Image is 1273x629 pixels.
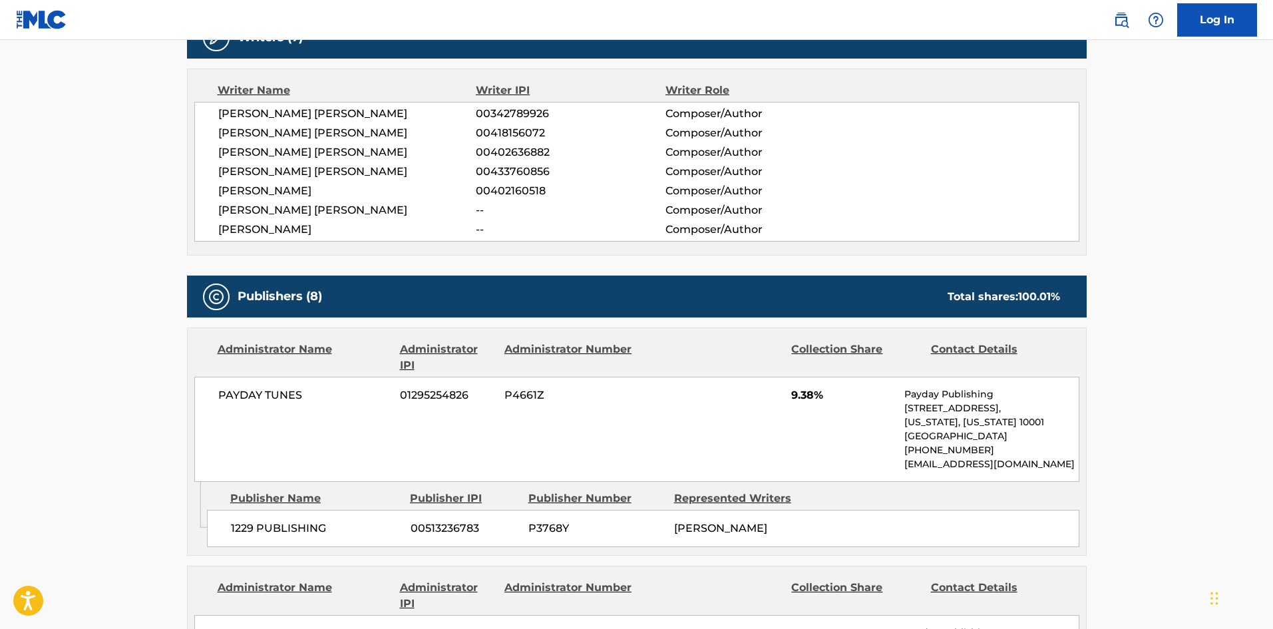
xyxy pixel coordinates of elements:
div: Total shares: [948,289,1060,305]
div: Writer IPI [476,83,665,99]
div: Administrator Number [504,341,634,373]
div: Publisher Name [230,491,400,507]
img: Publishers [208,289,224,305]
span: 00418156072 [476,125,665,141]
iframe: Chat Widget [1206,565,1273,629]
div: Drag [1210,578,1218,618]
p: [PHONE_NUMBER] [904,443,1078,457]
span: [PERSON_NAME] [PERSON_NAME] [218,144,476,160]
img: search [1113,12,1129,28]
div: Collection Share [791,341,920,373]
img: MLC Logo [16,10,67,29]
a: Public Search [1108,7,1135,33]
p: [US_STATE], [US_STATE] 10001 [904,415,1078,429]
div: Contact Details [931,580,1060,612]
div: Help [1143,7,1169,33]
div: Collection Share [791,580,920,612]
span: -- [476,222,665,238]
div: Administrator IPI [400,341,494,373]
span: 00402636882 [476,144,665,160]
span: 01295254826 [400,387,494,403]
span: 00433760856 [476,164,665,180]
span: Composer/Author [665,222,838,238]
span: 1229 PUBLISHING [231,521,401,536]
span: [PERSON_NAME] [PERSON_NAME] [218,106,476,122]
span: 00342789926 [476,106,665,122]
div: Represented Writers [674,491,810,507]
div: Contact Details [931,341,1060,373]
span: Composer/Author [665,125,838,141]
span: [PERSON_NAME] [PERSON_NAME] [218,202,476,218]
span: Composer/Author [665,164,838,180]
span: Composer/Author [665,144,838,160]
p: [GEOGRAPHIC_DATA] [904,429,1078,443]
p: [STREET_ADDRESS], [904,401,1078,415]
span: [PERSON_NAME] [674,522,767,534]
span: P4661Z [504,387,634,403]
span: Composer/Author [665,183,838,199]
span: 100.01 % [1018,290,1060,303]
span: 00402160518 [476,183,665,199]
span: P3768Y [528,521,664,536]
h5: Publishers (8) [238,289,322,304]
div: Publisher Number [528,491,664,507]
span: 9.38% [791,387,894,403]
span: -- [476,202,665,218]
div: Publisher IPI [410,491,518,507]
a: Log In [1177,3,1257,37]
div: Writer Role [665,83,838,99]
span: PAYDAY TUNES [218,387,391,403]
span: [PERSON_NAME] [218,183,476,199]
span: [PERSON_NAME] [218,222,476,238]
div: Writer Name [218,83,476,99]
span: 00513236783 [411,521,518,536]
div: Administrator Number [504,580,634,612]
img: help [1148,12,1164,28]
span: Composer/Author [665,202,838,218]
span: [PERSON_NAME] [PERSON_NAME] [218,125,476,141]
span: Composer/Author [665,106,838,122]
p: [EMAIL_ADDRESS][DOMAIN_NAME] [904,457,1078,471]
span: [PERSON_NAME] [PERSON_NAME] [218,164,476,180]
p: Payday Publishing [904,387,1078,401]
div: Administrator Name [218,341,390,373]
div: Administrator IPI [400,580,494,612]
div: Administrator Name [218,580,390,612]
